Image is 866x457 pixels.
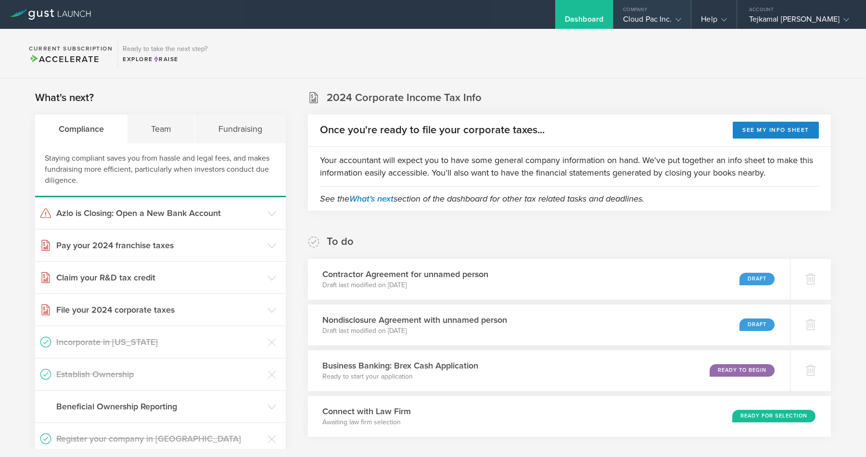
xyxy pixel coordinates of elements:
[732,410,815,422] div: Ready for Selection
[739,273,775,285] div: Draft
[56,432,263,445] h3: Register your company in [GEOGRAPHIC_DATA]
[565,14,603,29] div: Dashboard
[749,14,849,29] div: Tejkamal [PERSON_NAME]
[322,268,488,280] h3: Contractor Agreement for unnamed person
[320,193,644,204] em: See the section of the dashboard for other tax related tasks and deadlines.
[322,359,478,372] h3: Business Banking: Brex Cash Application
[322,326,507,336] p: Draft last modified on [DATE]
[710,364,775,377] div: Ready to Begin
[322,405,411,418] h3: Connect with Law Firm
[322,418,411,427] p: Awaiting law firm selection
[349,193,394,204] a: What's next
[123,55,207,63] div: Explore
[327,235,354,249] h2: To do
[153,56,178,63] span: Raise
[56,271,263,284] h3: Claim your R&D tax credit
[29,54,99,64] span: Accelerate
[308,259,790,300] div: Contractor Agreement for unnamed personDraft last modified on [DATE]Draft
[35,143,286,197] div: Staying compliant saves you from hassle and legal fees, and makes fundraising more efficient, par...
[733,122,819,139] button: See my info sheet
[56,368,263,381] h3: Establish Ownership
[308,350,790,391] div: Business Banking: Brex Cash ApplicationReady to start your applicationReady to Begin
[123,46,207,52] h3: Ready to take the next step?
[308,396,831,437] div: Connect with Law FirmAwaiting law firm selectionReady for Selection
[35,114,127,143] div: Compliance
[322,314,507,326] h3: Nondisclosure Agreement with unnamed person
[327,91,482,105] h2: 2024 Corporate Income Tax Info
[623,14,681,29] div: Cloud Pac Inc.
[56,400,263,413] h3: Beneficial Ownership Reporting
[322,372,478,381] p: Ready to start your application
[56,207,263,219] h3: Azlo is Closing: Open a New Bank Account
[56,336,263,348] h3: Incorporate in [US_STATE]
[35,91,94,105] h2: What's next?
[56,239,263,252] h3: Pay your 2024 franchise taxes
[320,154,819,179] p: Your accountant will expect you to have some general company information on hand. We've put toget...
[818,411,866,457] iframe: Chat Widget
[701,14,726,29] div: Help
[56,304,263,316] h3: File your 2024 corporate taxes
[322,280,488,290] p: Draft last modified on [DATE]
[127,114,195,143] div: Team
[195,114,285,143] div: Fundraising
[117,38,212,68] div: Ready to take the next step?ExploreRaise
[29,46,113,51] h2: Current Subscription
[320,123,545,137] h2: Once you're ready to file your corporate taxes...
[739,318,775,331] div: Draft
[308,305,790,345] div: Nondisclosure Agreement with unnamed personDraft last modified on [DATE]Draft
